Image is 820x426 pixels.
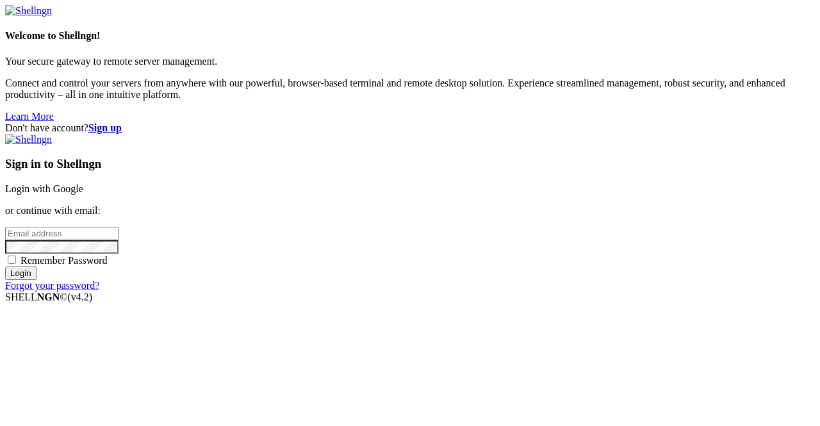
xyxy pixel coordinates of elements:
a: Learn More [5,111,54,122]
b: NGN [37,291,60,302]
a: Forgot your password? [5,280,99,291]
p: or continue with email: [5,205,815,217]
span: 4.2.0 [68,291,93,302]
img: Shellngn [5,5,52,17]
p: Your secure gateway to remote server management. [5,56,815,67]
input: Email address [5,227,119,240]
h4: Welcome to Shellngn! [5,30,815,42]
span: SHELL © [5,291,92,302]
h3: Sign in to Shellngn [5,157,815,171]
div: Don't have account? [5,122,815,134]
img: Shellngn [5,134,52,145]
input: Login [5,266,37,280]
p: Connect and control your servers from anywhere with our powerful, browser-based terminal and remo... [5,78,815,101]
span: Remember Password [20,255,108,266]
a: Sign up [88,122,122,133]
a: Login with Google [5,183,83,194]
input: Remember Password [8,256,16,264]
